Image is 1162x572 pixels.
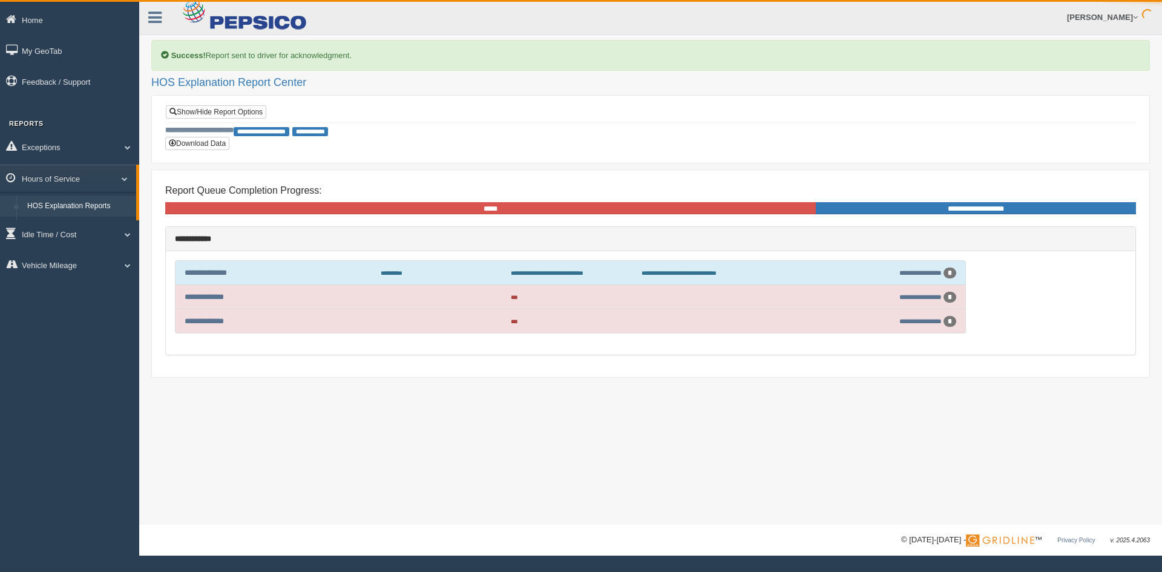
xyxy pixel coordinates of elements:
[151,40,1150,71] div: Report sent to driver for acknowledgment.
[22,196,136,217] a: HOS Explanation Reports
[1111,537,1150,544] span: v. 2025.4.2063
[165,137,229,150] button: Download Data
[966,534,1034,547] img: Gridline
[171,51,206,60] b: Success!
[151,77,1150,89] h2: HOS Explanation Report Center
[1057,537,1095,544] a: Privacy Policy
[22,217,136,238] a: HOS Violation Audit Reports
[901,534,1150,547] div: © [DATE]-[DATE] - ™
[166,105,266,119] a: Show/Hide Report Options
[165,185,1136,196] h4: Report Queue Completion Progress:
